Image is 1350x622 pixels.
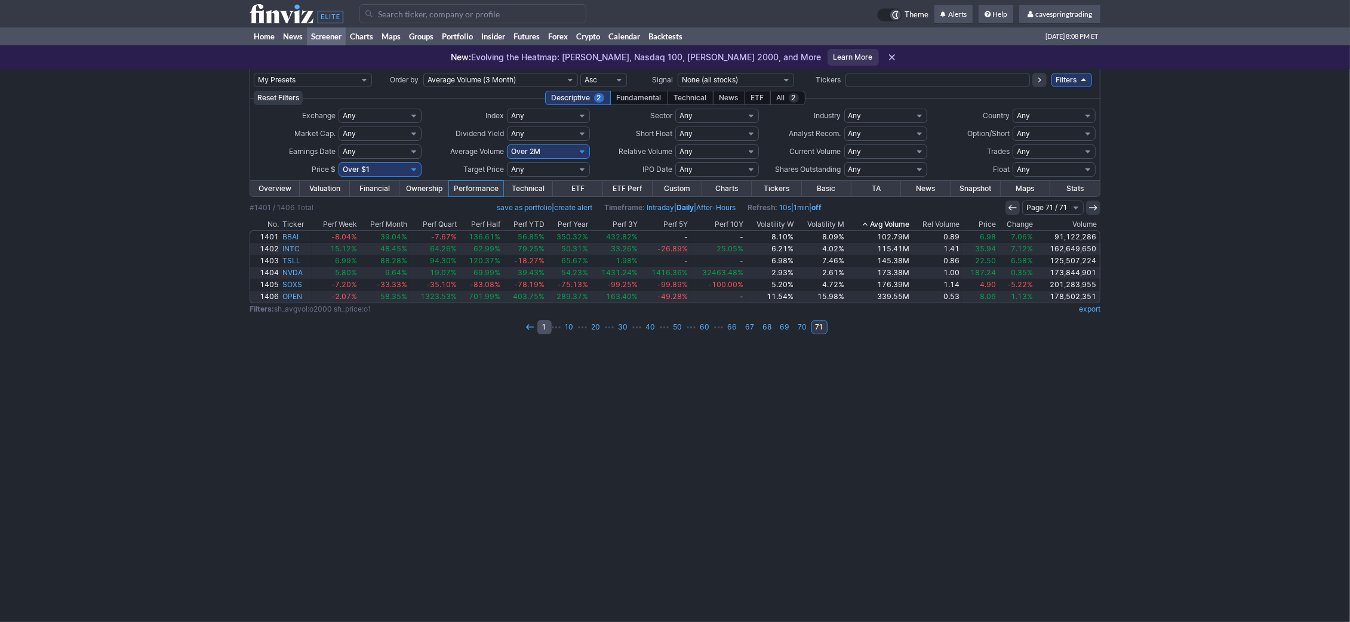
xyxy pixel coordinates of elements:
[578,320,588,334] span: ⋯
[697,203,736,212] a: After-Hours
[590,267,639,279] a: 1431.24%
[911,291,961,303] a: 0.53
[816,75,841,84] span: Tickers
[716,244,743,253] span: 25.05%
[795,267,845,279] a: 2.61%
[639,255,689,267] a: -
[745,291,795,303] a: 11.54%
[331,292,357,301] span: -2.07%
[846,255,911,267] a: 145.38M
[745,243,795,255] a: 6.21%
[281,243,312,255] a: INTC
[380,292,407,301] span: 58.35%
[794,203,810,212] a: 1min
[463,165,504,174] span: Target Price
[687,320,696,334] span: ⋯
[409,279,459,291] a: -35.10%
[430,268,457,277] span: 19.07%
[702,181,752,196] a: Charts
[639,218,689,230] th: Perf 5Y
[970,268,996,277] span: 187.24
[380,244,407,253] span: 48.45%
[390,75,419,84] span: Order by
[545,91,611,105] div: Descriptive
[745,231,795,243] a: 8.10%
[660,320,669,334] span: ⋯
[380,232,407,241] span: 39.04%
[346,27,377,45] a: Charts
[690,291,745,303] a: -
[459,243,502,255] a: 62.99%
[359,255,409,267] a: 88.28%
[639,279,689,291] a: -99.89%
[312,165,336,174] span: Price $
[846,218,911,230] th: Avg Volume
[742,320,759,334] a: 67
[1050,181,1100,196] a: Stats
[250,243,281,255] a: 1402
[708,280,743,289] span: -100.00%
[651,268,688,277] span: 1416.36%
[1035,243,1100,255] a: 162,649,650
[556,292,588,301] span: 289.37%
[1011,244,1034,253] span: 7.12%
[789,129,841,138] span: Analyst Recom.
[962,243,998,255] a: 35.94
[951,181,1000,196] a: Snapshot
[456,129,504,138] span: Dividend Yield
[652,75,673,84] span: Signal
[514,256,545,265] span: -18.27%
[851,181,901,196] a: TA
[1011,268,1034,277] span: 0.35%
[281,291,312,303] a: OPEN
[794,320,811,334] a: 70
[605,202,736,214] span: | |
[250,27,279,45] a: Home
[601,268,638,277] span: 1431.24%
[668,91,714,105] div: Technical
[962,255,998,267] a: 22.50
[594,93,604,103] span: 2
[281,218,312,230] th: Ticker
[795,231,845,243] a: 8.09%
[503,255,546,267] a: -18.27%
[748,203,778,212] b: Refresh:
[795,243,845,255] a: 4.02%
[544,27,572,45] a: Forex
[795,279,845,291] a: 4.72%
[690,267,745,279] a: 32463.48%
[430,256,457,265] span: 94.30%
[967,129,1010,138] span: Option/Short
[776,320,794,334] a: 69
[409,255,459,267] a: 94.30%
[657,292,688,301] span: -49.28%
[657,244,688,253] span: -26.89%
[1011,256,1034,265] span: 6.58%
[503,181,553,196] a: Technical
[312,255,358,267] a: 6.99%
[359,267,409,279] a: 9.64%
[911,231,961,243] a: 0.89
[1035,255,1100,267] a: 125,507,224
[980,232,996,241] span: 6.98
[459,267,502,279] a: 69.99%
[911,279,961,291] a: 1.14
[377,280,407,289] span: -33.33%
[556,232,588,241] span: 350.32%
[690,243,745,255] a: 25.05%
[359,4,586,23] input: Search
[474,244,501,253] span: 62.99%
[998,291,1035,303] a: 1.13%
[776,165,841,174] span: Shares Outstanding
[561,268,588,277] span: 54.23%
[307,27,346,45] a: Screener
[359,231,409,243] a: 39.04%
[802,181,851,196] a: Basic
[1001,181,1050,196] a: Maps
[789,93,799,103] span: 2
[980,280,996,289] span: 4.90
[653,181,702,196] a: Custom
[335,256,357,265] span: 6.99%
[745,279,795,291] a: 5.20%
[590,291,639,303] a: 163.40%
